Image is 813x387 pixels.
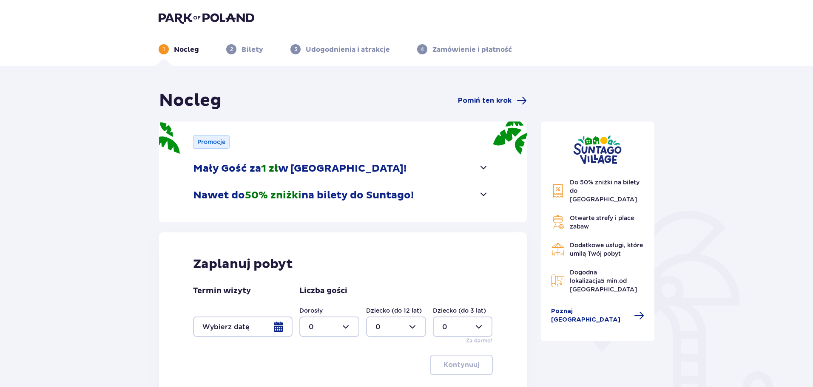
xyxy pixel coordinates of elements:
button: Nawet do50% zniżkina bilety do Suntago! [193,182,489,209]
p: 2 [230,45,233,53]
p: Nocleg [174,45,199,54]
p: Za darmo! [466,337,492,345]
label: Dziecko (do 3 lat) [433,306,486,315]
img: Grill Icon [551,215,565,229]
h1: Nocleg [159,90,222,111]
span: 1 zł [261,162,278,175]
button: Mały Gość za1 złw [GEOGRAPHIC_DATA]! [193,155,489,182]
p: Liczba gości [299,286,347,296]
span: Poznaj [GEOGRAPHIC_DATA] [551,307,629,324]
p: Termin wizyty [193,286,251,296]
span: 5 min. [601,277,619,284]
p: Promocje [197,138,225,146]
span: 50% zniżki [245,189,301,202]
label: Dziecko (do 12 lat) [366,306,422,315]
p: 3 [294,45,297,53]
p: Bilety [242,45,263,54]
label: Dorosły [299,306,323,315]
p: Kontynuuj [443,360,479,370]
a: Poznaj [GEOGRAPHIC_DATA] [551,307,645,324]
div: 3Udogodnienia i atrakcje [290,44,390,54]
img: Discount Icon [551,184,565,198]
div: 1Nocleg [159,44,199,54]
p: Zamówienie i płatność [432,45,512,54]
img: Restaurant Icon [551,243,565,256]
p: Udogodnienia i atrakcje [306,45,390,54]
button: Kontynuuj [430,355,493,375]
p: Nawet do na bilety do Suntago! [193,189,414,202]
p: Mały Gość za w [GEOGRAPHIC_DATA]! [193,162,406,175]
p: Zaplanuj pobyt [193,256,293,272]
img: Suntago Village [573,135,622,164]
span: Otwarte strefy i place zabaw [570,215,634,230]
img: Map Icon [551,274,565,288]
div: 4Zamówienie i płatność [417,44,512,54]
span: Do 50% zniżki na bilety do [GEOGRAPHIC_DATA] [570,179,640,203]
div: 2Bilety [226,44,263,54]
img: Park of Poland logo [159,12,254,24]
span: Dogodna lokalizacja od [GEOGRAPHIC_DATA] [570,269,637,293]
span: Dodatkowe usługi, które umilą Twój pobyt [570,242,643,257]
p: 4 [421,45,424,53]
p: 1 [163,45,165,53]
span: Pomiń ten krok [458,96,512,105]
a: Pomiń ten krok [458,96,527,106]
